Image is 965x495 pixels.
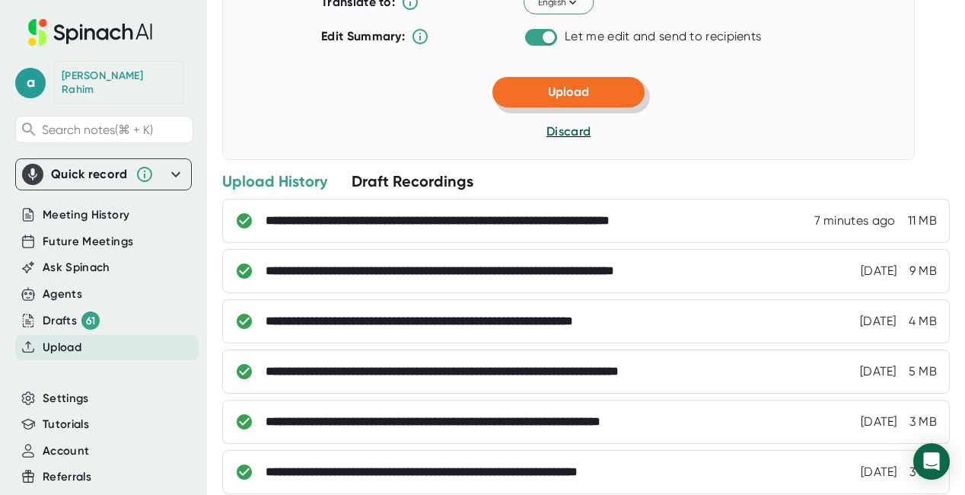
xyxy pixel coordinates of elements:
[43,390,89,407] button: Settings
[861,465,897,480] div: 8/19/2025, 8:33:09 AM
[15,68,46,98] span: a
[909,465,937,480] div: 3 MB
[321,29,405,43] b: Edit Summary:
[913,443,950,480] div: Open Intercom Messenger
[909,263,937,279] div: 9 MB
[43,442,89,460] button: Account
[860,314,897,329] div: 8/20/2025, 8:24:37 AM
[43,206,129,224] button: Meeting History
[548,85,589,99] span: Upload
[860,364,897,379] div: 8/20/2025, 7:47:19 AM
[565,29,761,44] div: Let me edit and send to recipients
[546,123,591,141] button: Discard
[43,286,82,303] button: Agents
[492,77,645,107] button: Upload
[43,416,89,433] button: Tutorials
[909,314,937,329] div: 4 MB
[908,213,938,228] div: 11 MB
[22,159,185,190] div: Quick record
[222,171,327,191] div: Upload History
[909,364,937,379] div: 5 MB
[43,339,81,356] button: Upload
[814,213,896,228] div: 8/24/2025, 10:06:08 PM
[43,311,100,330] div: Drafts
[861,414,897,430] div: 8/19/2025, 10:57:14 AM
[81,311,100,330] div: 61
[909,414,937,430] div: 3 MB
[352,171,473,191] div: Draft Recordings
[62,69,176,96] div: Abdul Rahim
[43,311,100,330] button: Drafts 61
[43,259,110,276] button: Ask Spinach
[42,123,153,137] span: Search notes (⌘ + K)
[51,167,128,182] div: Quick record
[546,124,591,139] span: Discard
[861,263,897,279] div: 8/20/2025, 12:13:40 PM
[43,233,133,251] button: Future Meetings
[43,468,91,486] button: Referrals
